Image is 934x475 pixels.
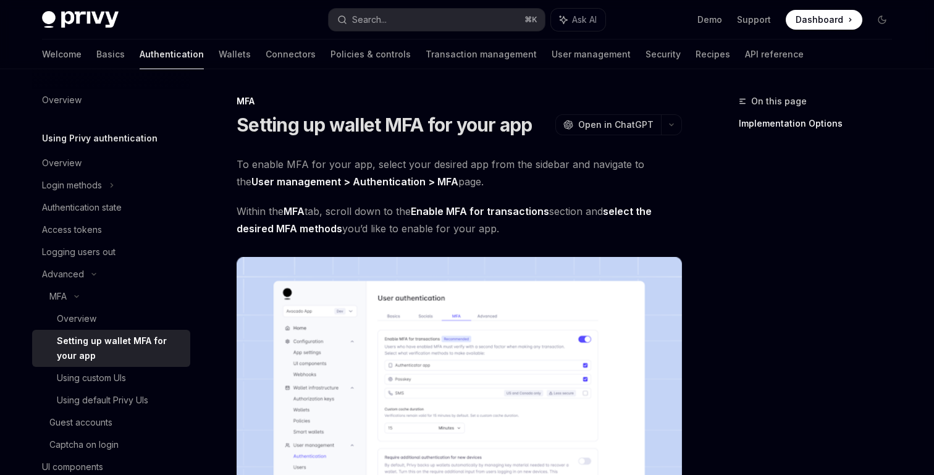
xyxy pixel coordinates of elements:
[57,371,126,385] div: Using custom UIs
[32,389,190,411] a: Using default Privy UIs
[555,114,661,135] button: Open in ChatGPT
[751,94,807,109] span: On this page
[32,367,190,389] a: Using custom UIs
[49,289,67,304] div: MFA
[57,393,148,408] div: Using default Privy UIs
[96,40,125,69] a: Basics
[872,10,892,30] button: Toggle dark mode
[572,14,597,26] span: Ask AI
[42,93,82,107] div: Overview
[237,114,532,136] h1: Setting up wallet MFA for your app
[42,11,119,28] img: dark logo
[646,40,681,69] a: Security
[330,40,411,69] a: Policies & controls
[32,308,190,330] a: Overview
[411,205,549,217] strong: Enable MFA for transactions
[578,119,654,131] span: Open in ChatGPT
[32,434,190,456] a: Captcha on login
[551,9,605,31] button: Ask AI
[524,15,537,25] span: ⌘ K
[42,131,158,146] h5: Using Privy authentication
[42,245,116,259] div: Logging users out
[57,311,96,326] div: Overview
[219,40,251,69] a: Wallets
[237,156,682,190] span: To enable MFA for your app, select your desired app from the sidebar and navigate to the page.
[49,437,119,452] div: Captcha on login
[329,9,545,31] button: Search...⌘K
[42,200,122,215] div: Authentication state
[32,196,190,219] a: Authentication state
[284,205,305,217] strong: MFA
[552,40,631,69] a: User management
[266,40,316,69] a: Connectors
[737,14,771,26] a: Support
[697,14,722,26] a: Demo
[32,152,190,174] a: Overview
[42,178,102,193] div: Login methods
[32,241,190,263] a: Logging users out
[140,40,204,69] a: Authentication
[796,14,843,26] span: Dashboard
[32,219,190,241] a: Access tokens
[237,95,682,107] div: MFA
[42,460,103,474] div: UI components
[32,330,190,367] a: Setting up wallet MFA for your app
[42,267,84,282] div: Advanced
[696,40,730,69] a: Recipes
[57,334,183,363] div: Setting up wallet MFA for your app
[745,40,804,69] a: API reference
[352,12,387,27] div: Search...
[42,222,102,237] div: Access tokens
[32,411,190,434] a: Guest accounts
[426,40,537,69] a: Transaction management
[49,415,112,430] div: Guest accounts
[739,114,902,133] a: Implementation Options
[32,89,190,111] a: Overview
[786,10,862,30] a: Dashboard
[42,156,82,170] div: Overview
[237,203,682,237] span: Within the tab, scroll down to the section and you’d like to enable for your app.
[251,175,458,188] strong: User management > Authentication > MFA
[42,40,82,69] a: Welcome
